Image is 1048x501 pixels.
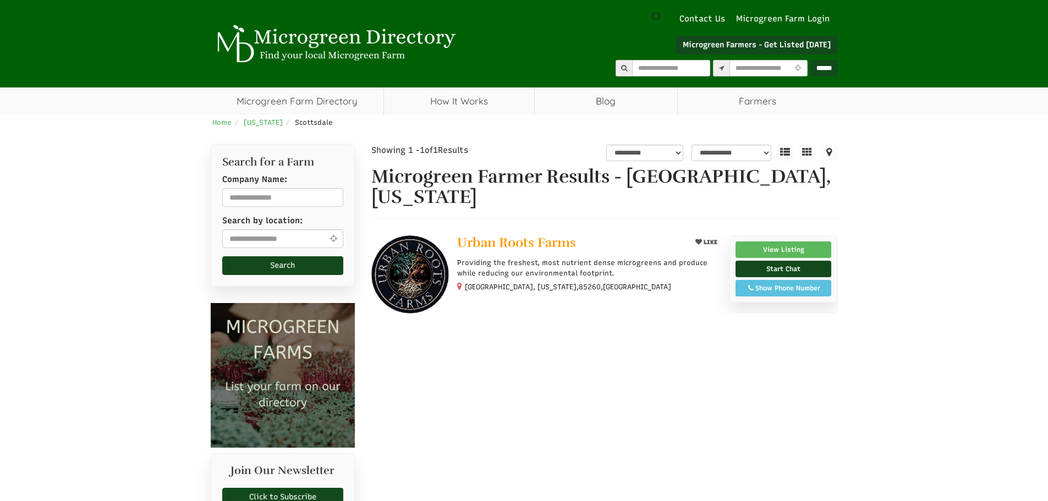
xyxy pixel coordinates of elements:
[736,241,832,258] a: View Listing
[692,235,721,249] button: LIKE
[457,235,682,252] a: Urban Roots Farms
[606,145,683,161] select: overall_rating_filter-1
[457,258,721,278] p: Providing the freshest, most nutrient dense microgreens and produce while reducing our environmen...
[465,283,671,291] small: [GEOGRAPHIC_DATA], [US_STATE], ,
[736,261,832,277] a: Start Chat
[371,235,449,313] img: Urban Roots Farms
[678,87,838,115] span: Farmers
[295,118,333,126] span: Scottsdale
[420,145,425,155] span: 1
[692,145,771,161] select: sortbox-1
[676,36,838,54] a: Microgreen Farmers - Get Listed [DATE]
[244,118,283,126] a: [US_STATE]
[579,282,601,292] span: 85260
[736,13,835,25] a: Microgreen Farm Login
[384,87,534,115] a: How It Works
[535,87,677,115] a: Blog
[222,156,344,168] h2: Search for a Farm
[222,256,344,275] button: Search
[603,282,671,292] span: [GEOGRAPHIC_DATA]
[327,234,339,243] i: Use Current Location
[222,174,287,185] label: Company Name:
[457,234,576,251] span: Urban Roots Farms
[211,25,458,63] img: Microgreen Directory
[792,65,804,72] i: Use Current Location
[371,167,838,208] h1: Microgreen Farmer Results - [GEOGRAPHIC_DATA], [US_STATE]
[702,239,717,246] span: LIKE
[371,145,526,156] div: Showing 1 - of Results
[211,87,384,115] a: Microgreen Farm Directory
[674,13,731,25] a: Contact Us
[222,465,344,482] h2: Join Our Newsletter
[433,145,438,155] span: 1
[222,215,303,227] label: Search by location:
[211,303,355,448] img: Microgreen Farms list your microgreen farm today
[212,118,232,126] a: Home
[742,283,826,293] div: Show Phone Number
